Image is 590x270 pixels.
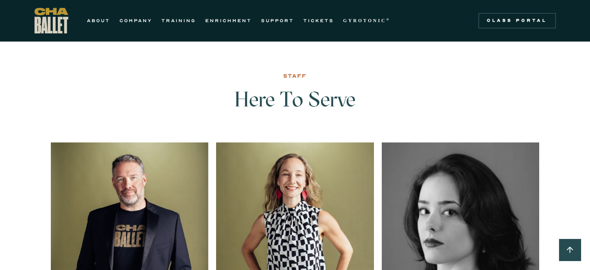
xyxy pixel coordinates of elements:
[35,8,68,33] a: home
[343,16,391,25] a: GYROTONIC®
[205,16,252,25] a: ENRICHMENT
[303,16,334,25] a: TICKETS
[261,16,294,25] a: SUPPORT
[343,18,386,23] strong: GYROTONIC
[161,16,196,25] a: TRAINING
[87,16,110,25] a: ABOUT
[483,17,551,24] div: Class Portal
[119,16,152,25] a: COMPANY
[478,13,556,28] a: Class Portal
[386,17,391,21] sup: ®
[169,88,421,127] h3: Here To Serve
[283,71,307,81] div: STAFF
